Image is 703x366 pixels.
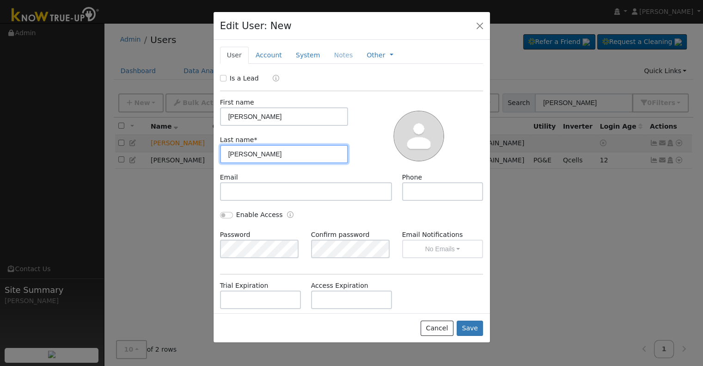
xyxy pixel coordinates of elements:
[220,19,292,33] h4: Edit User: New
[402,173,422,182] label: Phone
[402,230,483,240] label: Email Notifications
[311,230,370,240] label: Confirm password
[421,321,453,336] button: Cancel
[311,281,368,291] label: Access Expiration
[220,281,269,291] label: Trial Expiration
[220,98,254,107] label: First name
[220,173,238,182] label: Email
[254,136,257,143] span: Required
[220,230,251,240] label: Password
[230,74,259,83] label: Is a Lead
[220,47,249,64] a: User
[289,47,327,64] a: System
[220,75,226,81] input: Is a Lead
[249,47,289,64] a: Account
[236,210,283,220] label: Enable Access
[287,210,293,221] a: Enable Access
[266,74,279,84] a: Lead
[367,50,385,60] a: Other
[220,135,257,145] label: Last name
[457,321,483,336] button: Save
